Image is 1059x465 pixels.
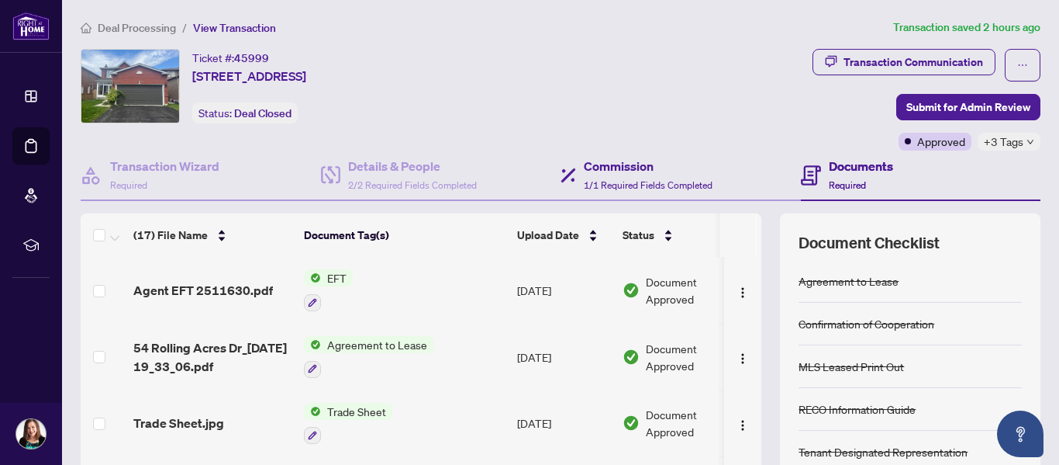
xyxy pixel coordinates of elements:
[182,19,187,36] li: /
[304,336,433,378] button: Status IconAgreement to Lease
[829,179,866,191] span: Required
[984,133,1023,151] span: +3 Tags
[511,213,616,257] th: Upload Date
[304,269,353,311] button: Status IconEFT
[348,179,477,191] span: 2/2 Required Fields Completed
[298,213,511,257] th: Document Tag(s)
[133,338,291,376] span: 54 Rolling Acres Dr_[DATE] 19_33_06.pdf
[799,358,904,375] div: MLS Leased Print Out
[829,157,893,175] h4: Documents
[799,401,916,418] div: RECO Information Guide
[517,227,579,244] span: Upload Date
[1017,60,1028,71] span: ellipsis
[192,67,306,85] span: [STREET_ADDRESS]
[98,21,176,35] span: Deal Processing
[110,157,219,175] h4: Transaction Wizard
[304,403,321,420] img: Status Icon
[616,213,748,257] th: Status
[234,106,291,120] span: Deal Closed
[646,273,742,307] span: Document Approved
[896,94,1040,120] button: Submit for Admin Review
[192,49,269,67] div: Ticket #:
[997,411,1043,457] button: Open asap
[799,315,934,332] div: Confirmation of Cooperation
[12,12,50,40] img: logo
[110,179,147,191] span: Required
[736,286,749,299] img: Logo
[646,406,742,440] span: Document Approved
[736,419,749,432] img: Logo
[584,157,712,175] h4: Commission
[799,272,899,290] div: Agreement to Lease
[730,345,755,370] button: Logo
[511,257,616,324] td: [DATE]
[843,50,983,75] div: Transaction Communication
[812,49,995,75] button: Transaction Communication
[133,227,208,244] span: (17) File Name
[16,419,46,449] img: Profile Icon
[736,352,749,365] img: Logo
[917,133,965,150] span: Approved
[304,336,321,353] img: Status Icon
[730,411,755,436] button: Logo
[623,349,640,366] img: Document Status
[799,232,940,254] span: Document Checklist
[511,390,616,457] td: [DATE]
[321,336,433,353] span: Agreement to Lease
[304,403,392,445] button: Status IconTrade Sheet
[133,281,273,300] span: Agent EFT 2511630.pdf
[81,50,179,123] img: IMG-E12297103_1.jpg
[81,23,91,33] span: home
[646,340,742,374] span: Document Approved
[348,157,477,175] h4: Details & People
[192,102,298,123] div: Status:
[234,51,269,65] span: 45999
[1026,138,1034,146] span: down
[584,179,712,191] span: 1/1 Required Fields Completed
[193,21,276,35] span: View Transaction
[623,415,640,432] img: Document Status
[906,95,1030,120] span: Submit for Admin Review
[304,269,321,286] img: Status Icon
[623,227,654,244] span: Status
[623,282,640,299] img: Document Status
[321,269,353,286] span: EFT
[511,324,616,390] td: [DATE]
[133,414,224,432] span: Trade Sheet.jpg
[893,19,1040,36] article: Transaction saved 2 hours ago
[321,403,392,420] span: Trade Sheet
[730,278,755,303] button: Logo
[127,213,298,257] th: (17) File Name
